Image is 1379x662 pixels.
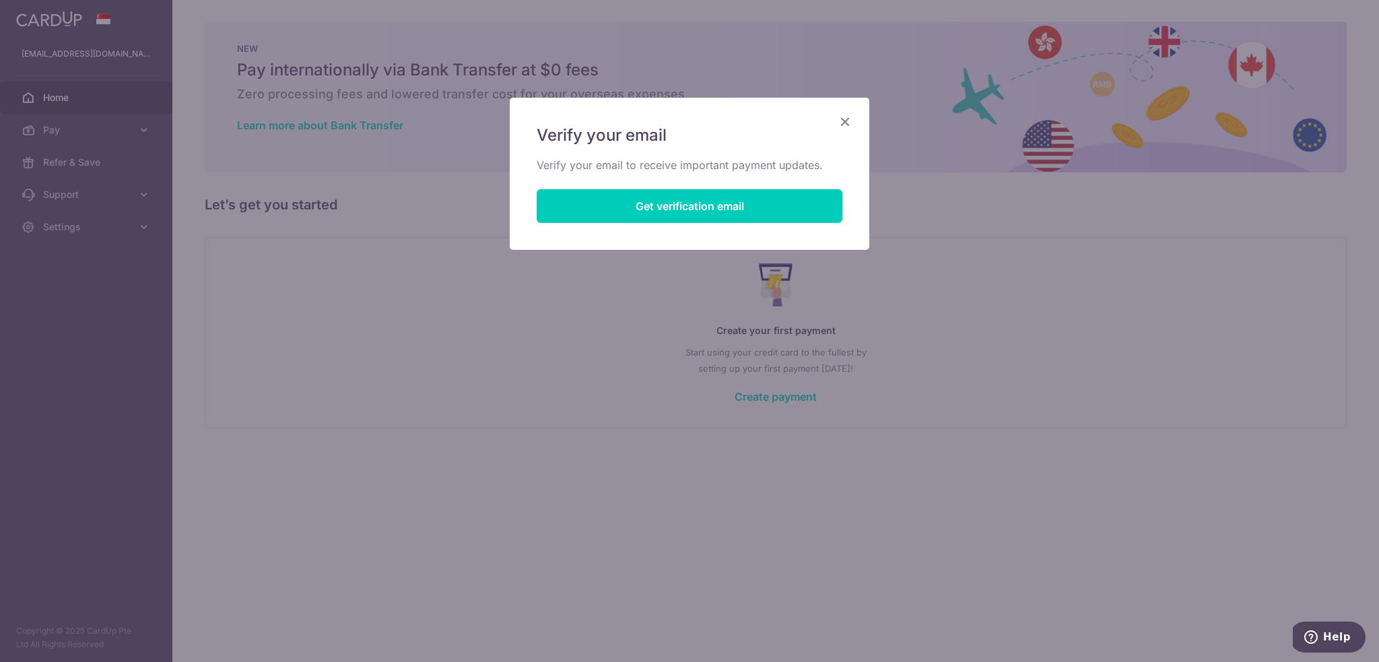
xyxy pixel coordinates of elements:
iframe: Opens a widget where you can find more information [1293,622,1366,655]
p: Verify your email to receive important payment updates. [537,157,842,173]
button: Get verification email [537,189,842,223]
span: Verify your email [537,125,667,146]
button: Close [837,114,853,130]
